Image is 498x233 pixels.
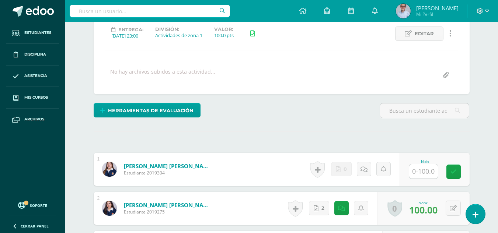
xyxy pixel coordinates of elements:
div: Nota [409,160,441,164]
span: 100.00 [409,204,438,216]
span: Mis cursos [24,95,48,100]
input: Busca un estudiante aquí... [380,103,469,118]
label: Valor: [214,27,234,32]
a: [PERSON_NAME] [PERSON_NAME] [124,201,212,209]
div: No hay archivos subidos a esta actividad... [110,68,215,82]
input: 0-100.0 [409,164,438,179]
div: Actividades de zona 1 [155,32,202,39]
div: 100.0 pts [214,32,234,39]
span: Estudiante 2019304 [124,170,212,176]
span: Estudiantes [24,30,51,36]
a: 2 [309,201,329,215]
span: Disciplina [24,52,46,57]
a: Disciplina [6,44,59,66]
a: Archivos [6,109,59,130]
span: Estudiante 2019275 [124,209,212,215]
span: Soporte [30,203,47,208]
span: Mi Perfil [416,11,459,17]
span: Archivos [24,116,44,122]
a: Mis cursos [6,87,59,109]
a: [PERSON_NAME] [PERSON_NAME] [124,162,212,170]
a: Herramientas de evaluación [94,103,201,117]
span: Cerrar panel [21,223,49,229]
a: Estudiantes [6,22,59,44]
span: [PERSON_NAME] [416,4,459,12]
input: Busca un usuario... [70,5,230,17]
span: Entrega: [118,27,143,32]
label: División: [155,27,202,32]
a: Soporte [9,200,56,210]
span: Herramientas de evaluación [108,104,194,117]
span: 2 [321,201,324,215]
a: Asistencia [6,66,59,87]
div: [DATE] 23:00 [111,32,143,39]
span: Editar [415,27,434,40]
span: Asistencia [24,73,47,79]
span: 0 [344,162,347,176]
img: 8e648b3ef4399ba69e938ee70c23ee47.png [102,162,117,177]
div: Nota: [409,200,438,205]
img: 6c0ddeac00340110a4915b3446bee9dc.png [102,201,117,216]
a: 0 [387,200,402,217]
img: 54d5abf9b2742d70e04350d565128aa6.png [396,4,411,18]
